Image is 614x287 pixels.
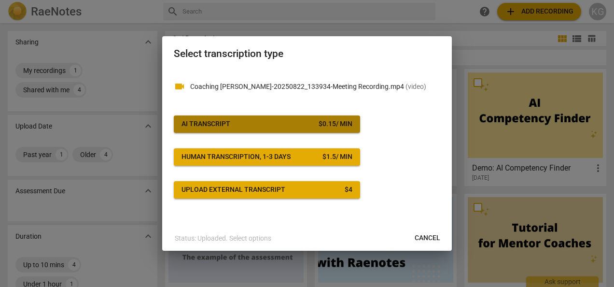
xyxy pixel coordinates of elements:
[319,119,352,129] div: $ 0.15 / min
[322,152,352,162] div: $ 1.5 / min
[181,119,230,129] div: AI Transcript
[181,152,291,162] div: Human transcription, 1-3 days
[174,81,185,92] span: videocam
[407,230,448,247] button: Cancel
[174,148,360,166] button: Human transcription, 1-3 days$1.5/ min
[174,115,360,133] button: AI Transcript$0.15/ min
[174,48,440,60] h2: Select transcription type
[174,181,360,199] button: Upload external transcript$4
[345,185,352,195] div: $ 4
[181,185,285,195] div: Upload external transcript
[175,233,271,244] p: Status: Uploaded. Select options
[190,82,440,92] p: Coaching Lindsay-20250822_133934-Meeting Recording.mp4(video)
[415,233,440,243] span: Cancel
[405,83,426,90] span: ( video )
